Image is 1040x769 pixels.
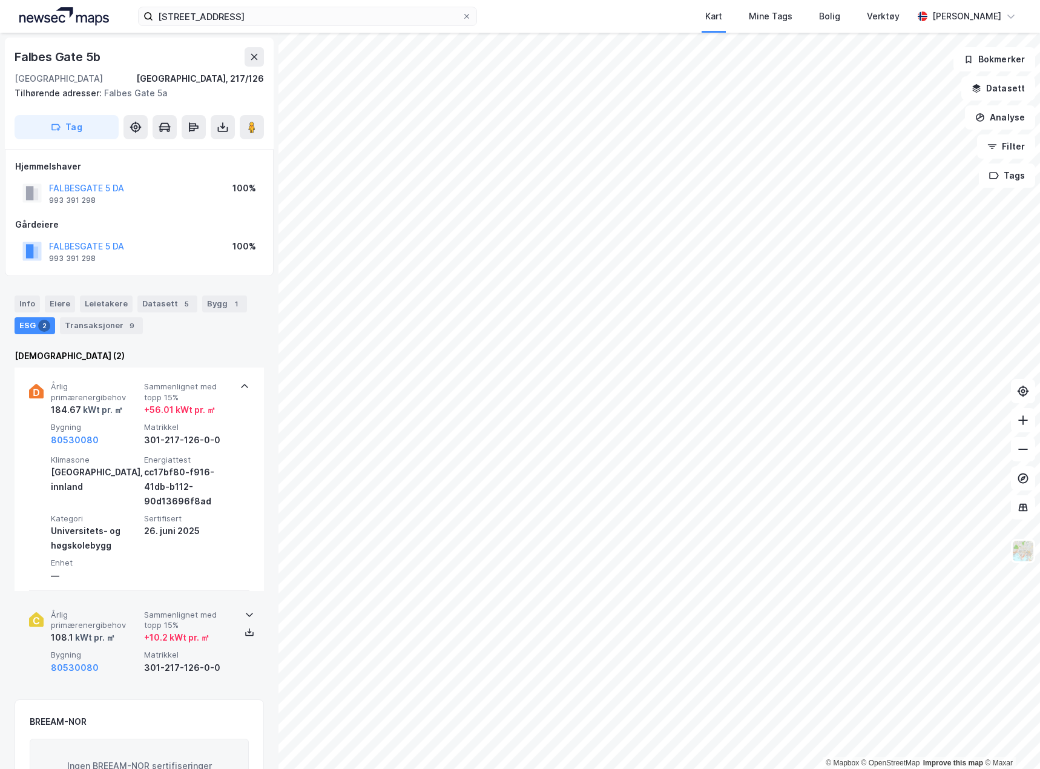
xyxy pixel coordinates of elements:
[51,610,139,631] span: Årlig primærenergibehov
[49,196,96,205] div: 993 391 298
[51,650,139,660] span: Bygning
[19,7,109,25] img: logo.a4113a55bc3d86da70a041830d287a7e.svg
[819,9,840,24] div: Bolig
[15,159,263,174] div: Hjemmelshaver
[15,71,103,86] div: [GEOGRAPHIC_DATA]
[144,422,232,432] span: Matrikkel
[80,295,133,312] div: Leietakere
[202,295,247,312] div: Bygg
[144,465,232,509] div: cc17bf80-f916-41db-b112-90d13696f8ad
[45,295,75,312] div: Eiere
[232,239,256,254] div: 100%
[144,650,232,660] span: Matrikkel
[60,317,143,334] div: Transaksjoner
[15,349,264,363] div: [DEMOGRAPHIC_DATA] (2)
[51,433,99,447] button: 80530080
[861,759,920,767] a: OpenStreetMap
[51,403,123,417] div: 184.67
[136,71,264,86] div: [GEOGRAPHIC_DATA], 217/126
[51,455,139,465] span: Klimasone
[144,433,232,447] div: 301-217-126-0-0
[51,381,139,403] span: Årlig primærenergibehov
[73,630,115,645] div: kWt pr. ㎡
[144,661,232,675] div: 301-217-126-0-0
[15,317,55,334] div: ESG
[51,465,139,494] div: [GEOGRAPHIC_DATA], innland
[953,47,1035,71] button: Bokmerker
[923,759,983,767] a: Improve this map
[705,9,722,24] div: Kart
[965,105,1035,130] button: Analyse
[144,381,232,403] span: Sammenlignet med topp 15%
[15,86,254,101] div: Falbes Gate 5a
[144,513,232,524] span: Sertifisert
[51,630,115,645] div: 108.1
[51,524,139,553] div: Universitets- og høgskolebygg
[144,630,209,645] div: + 10.2 kWt pr. ㎡
[230,298,242,310] div: 1
[51,422,139,432] span: Bygning
[867,9,900,24] div: Verktøy
[15,88,104,98] span: Tilhørende adresser:
[826,759,859,767] a: Mapbox
[961,76,1035,101] button: Datasett
[1012,540,1035,563] img: Z
[979,711,1040,769] iframe: Chat Widget
[51,661,99,675] button: 80530080
[15,217,263,232] div: Gårdeiere
[232,181,256,196] div: 100%
[51,513,139,524] span: Kategori
[51,558,139,568] span: Enhet
[979,711,1040,769] div: Kontrollprogram for chat
[932,9,1001,24] div: [PERSON_NAME]
[51,569,139,583] div: —
[977,134,1035,159] button: Filter
[749,9,792,24] div: Mine Tags
[15,47,103,67] div: Falbes Gate 5b
[15,115,119,139] button: Tag
[144,610,232,631] span: Sammenlignet med topp 15%
[979,163,1035,188] button: Tags
[81,403,123,417] div: kWt pr. ㎡
[15,295,40,312] div: Info
[153,7,462,25] input: Søk på adresse, matrikkel, gårdeiere, leietakere eller personer
[180,298,193,310] div: 5
[49,254,96,263] div: 993 391 298
[137,295,197,312] div: Datasett
[144,455,232,465] span: Energiattest
[144,403,216,417] div: + 56.01 kWt pr. ㎡
[144,524,232,538] div: 26. juni 2025
[38,320,50,332] div: 2
[126,320,138,332] div: 9
[30,715,87,729] div: BREEAM-NOR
